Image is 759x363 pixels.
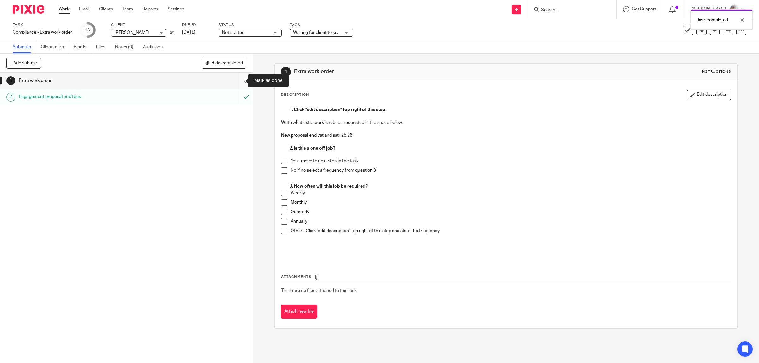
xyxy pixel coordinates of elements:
[142,6,158,12] a: Reports
[290,22,353,28] label: Tags
[222,30,244,35] span: Not started
[84,26,91,34] div: 1
[291,158,731,164] p: Yes - move to next step in the task
[79,6,89,12] a: Email
[143,41,167,53] a: Audit logs
[96,41,110,53] a: Files
[99,6,113,12] a: Clients
[6,93,15,102] div: 2
[687,90,731,100] button: Edit description
[281,275,312,279] span: Attachments
[701,69,731,74] div: Instructions
[6,58,41,68] button: + Add subtask
[182,30,195,34] span: [DATE]
[291,209,731,215] p: Quarterly
[13,29,72,35] div: Compliance - Extra work order
[281,92,309,97] p: Description
[293,30,358,35] span: Waiting for client to sign/approve
[13,22,72,28] label: Task
[697,17,729,23] p: Task completed.
[182,22,211,28] label: Due by
[281,305,317,319] button: Attach new file
[41,41,69,53] a: Client tasks
[122,6,133,12] a: Team
[114,30,149,35] span: [PERSON_NAME]
[59,6,70,12] a: Work
[281,126,731,145] p: New proposal end vat and satr 25.26
[87,28,91,32] small: /2
[115,41,138,53] a: Notes (0)
[291,167,731,174] p: No if no select a frequency from question 3
[202,58,246,68] button: Hide completed
[211,61,243,66] span: Hide completed
[291,190,731,196] p: Weekly
[294,184,368,188] strong: How often will this job be required?
[111,22,174,28] label: Client
[13,5,44,14] img: Pixie
[294,146,335,151] strong: Is this a one off job?
[281,120,731,126] p: Write what extra work has been requested in the space below.
[168,6,184,12] a: Settings
[19,76,162,85] h1: Extra work order
[291,228,731,234] p: Other - Click "edit description" top right of this step and state the frequency
[13,41,36,53] a: Subtasks
[74,41,91,53] a: Emails
[281,67,291,77] div: 1
[19,92,162,102] h1: Engagement proposal and fees -
[6,76,15,85] div: 1
[291,199,731,206] p: Monthly
[291,218,731,225] p: Annually
[219,22,282,28] label: Status
[281,288,357,293] span: There are no files attached to this task.
[294,107,731,113] p: .
[294,68,519,75] h1: Extra work order
[729,4,739,15] img: me.jpg
[294,108,385,112] strong: Click "edit description" top right of this step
